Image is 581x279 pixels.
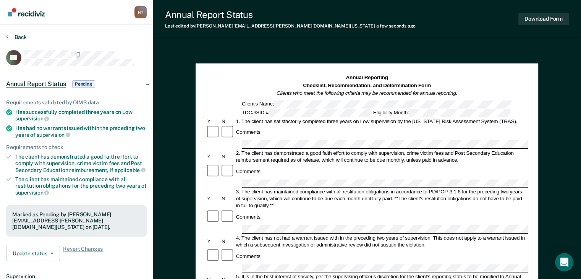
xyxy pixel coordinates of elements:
div: Open Intercom Messenger [555,253,573,271]
div: Y [206,117,220,124]
div: N [220,153,235,160]
div: N [220,195,235,202]
div: The client has maintained compliance with all restitution obligations for the preceding two years of [15,176,147,196]
span: Annual Report Status [6,80,66,88]
div: Comments: [235,253,263,260]
div: Has successfully completed three years on Low [15,109,147,122]
div: 3. The client has maintained compliance with all restitution obligations in accordance to PD/POP-... [235,188,528,209]
div: 4. The client has not had a warrant issued with in the preceding two years of supervision. This d... [235,234,528,248]
span: Pending [72,80,95,88]
div: H T [134,6,147,18]
div: The client has demonstrated a good faith effort to comply with supervision, crime victim fees and... [15,154,147,173]
div: Comments: [235,214,263,221]
button: Download Form [518,13,569,25]
span: supervision [37,132,70,138]
button: Profile dropdown button [134,6,147,18]
span: supervision [15,115,49,122]
div: Comments: [235,129,263,136]
div: 2. The client has demonstrated a good faith effort to comply with supervision, crime victim fees ... [235,149,528,163]
span: applicable [115,167,146,173]
div: N [220,117,235,124]
span: Revert Changes [63,246,103,261]
em: Clients who meet the following criteria may be recommended for annual reporting. [277,90,457,96]
span: supervision [15,190,49,196]
img: Recidiviz [8,8,45,16]
div: N [220,238,235,245]
button: Update status [6,246,60,261]
div: Annual Report Status [165,9,416,20]
div: Has had no warrants issued within the preceding two years of [15,125,147,138]
strong: Checklist, Recommendation, and Determination Form [303,82,431,88]
div: 1. The client has satisfactorily completed three years on Low supervision by the [US_STATE] Risk ... [235,117,528,124]
div: Y [206,153,220,160]
div: Comments: [235,168,263,175]
button: Back [6,34,27,41]
div: Client's Name: [241,100,513,108]
div: Eligibility Month: [372,109,511,117]
div: Requirements validated by OIMS data [6,99,147,106]
div: Y [206,195,220,202]
div: Requirements to check [6,144,147,151]
div: Last edited by [PERSON_NAME][EMAIL_ADDRESS][PERSON_NAME][DOMAIN_NAME][US_STATE] [165,23,416,29]
strong: Annual Reporting [346,75,388,80]
span: a few seconds ago [376,23,416,29]
div: Y [206,238,220,245]
div: TDCJ/SID #: [241,109,372,117]
div: Marked as Pending by [PERSON_NAME][EMAIL_ADDRESS][PERSON_NAME][DOMAIN_NAME][US_STATE] on [DATE]. [12,211,141,230]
